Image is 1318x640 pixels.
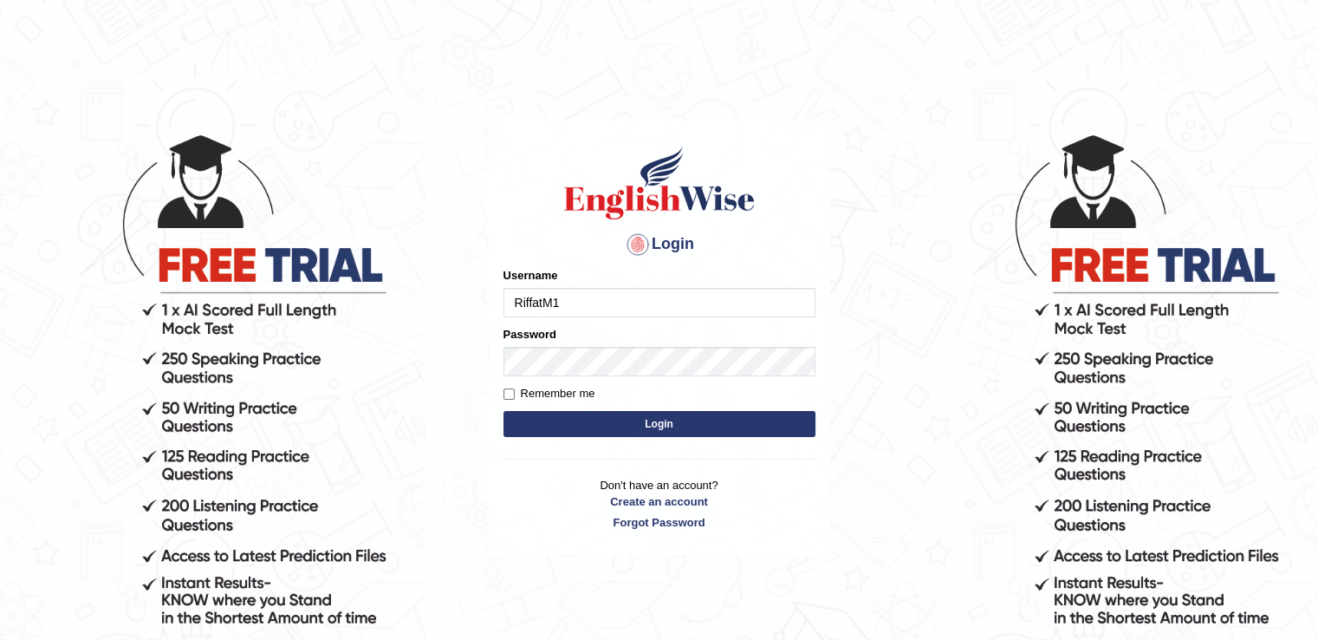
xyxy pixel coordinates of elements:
[503,389,515,400] input: Remember me
[503,326,556,343] label: Password
[503,411,815,437] button: Login
[503,267,558,284] label: Username
[503,385,595,402] label: Remember me
[503,477,815,531] p: Don't have an account?
[503,231,815,258] h4: Login
[561,144,758,222] img: Logo of English Wise sign in for intelligent practice with AI
[503,514,815,531] a: Forgot Password
[503,493,815,510] a: Create an account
